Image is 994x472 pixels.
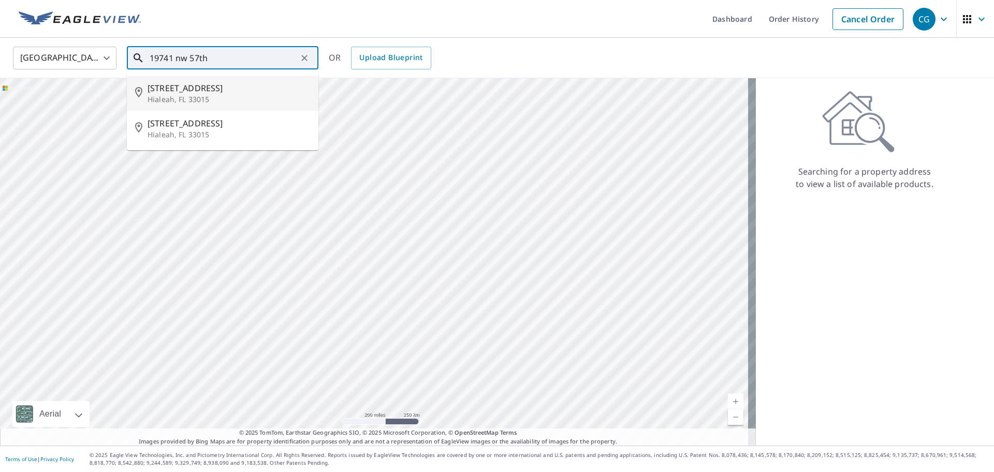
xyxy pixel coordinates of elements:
span: [STREET_ADDRESS] [148,117,310,130]
a: Privacy Policy [40,455,74,463]
span: [STREET_ADDRESS] [148,82,310,94]
div: OR [329,47,431,69]
a: OpenStreetMap [455,428,498,436]
span: Upload Blueprint [359,51,422,64]
a: Upload Blueprint [351,47,431,69]
a: Cancel Order [832,8,903,30]
p: | [5,456,74,462]
a: Terms [500,428,517,436]
div: Aerial [36,401,64,427]
div: Aerial [12,401,90,427]
img: EV Logo [19,11,141,27]
button: Clear [297,51,312,65]
div: CG [913,8,935,31]
p: © 2025 Eagle View Technologies, Inc. and Pictometry International Corp. All Rights Reserved. Repo... [90,451,989,467]
p: Hialeah, FL 33015 [148,94,310,105]
span: © 2025 TomTom, Earthstar Geographics SIO, © 2025 Microsoft Corporation, © [239,428,517,437]
a: Current Level 5, Zoom Out [728,409,743,425]
p: Hialeah, FL 33015 [148,130,310,140]
a: Current Level 5, Zoom In [728,394,743,409]
a: Terms of Use [5,455,37,463]
div: [GEOGRAPHIC_DATA] [13,44,116,73]
p: Searching for a property address to view a list of available products. [795,165,934,190]
input: Search by address or latitude-longitude [150,44,297,73]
